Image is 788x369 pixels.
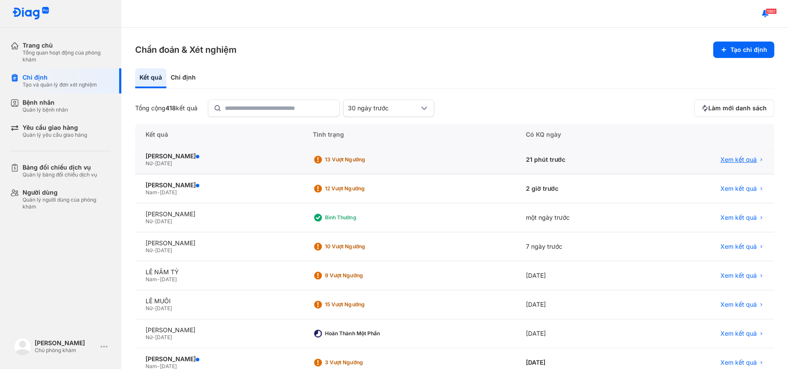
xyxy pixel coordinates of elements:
[157,276,160,282] span: -
[515,290,645,319] div: [DATE]
[146,297,292,305] div: LÊ MUỐI
[720,214,757,221] span: Xem kết quả
[515,145,645,174] div: 21 phút trước
[720,243,757,250] span: Xem kết quả
[23,132,87,138] div: Quản lý yêu cầu giao hàng
[146,160,152,167] span: Nữ
[515,124,645,145] div: Có KQ ngày
[12,7,49,20] img: logo
[23,164,97,171] div: Bảng đối chiếu dịch vụ
[325,359,394,366] div: 3 Vượt ngưỡng
[325,243,394,250] div: 10 Vượt ngưỡng
[348,104,419,112] div: 30 ngày trước
[23,171,97,178] div: Quản lý bảng đối chiếu dịch vụ
[160,276,177,282] span: [DATE]
[135,44,237,56] h3: Chẩn đoán & Xét nghiệm
[23,189,111,196] div: Người dùng
[152,247,155,253] span: -
[325,301,394,308] div: 15 Vượt ngưỡng
[708,104,767,112] span: Làm mới danh sách
[35,347,97,354] div: Chủ phòng khám
[713,42,774,58] button: Tạo chỉ định
[720,301,757,308] span: Xem kết quả
[720,359,757,366] span: Xem kết quả
[146,247,152,253] span: Nữ
[325,330,394,337] div: Hoàn thành một phần
[135,68,166,88] div: Kết quả
[146,189,157,196] span: Nam
[515,174,645,203] div: 2 giờ trước
[515,232,645,261] div: 7 ngày trước
[23,81,97,88] div: Tạo và quản lý đơn xét nghiệm
[146,276,157,282] span: Nam
[35,339,97,347] div: [PERSON_NAME]
[325,272,394,279] div: 9 Vượt ngưỡng
[302,124,515,145] div: Tình trạng
[720,330,757,337] span: Xem kết quả
[157,189,160,196] span: -
[146,239,292,247] div: [PERSON_NAME]
[160,189,177,196] span: [DATE]
[23,124,87,132] div: Yêu cầu giao hàng
[23,74,97,81] div: Chỉ định
[325,156,394,163] div: 13 Vượt ngưỡng
[146,355,292,363] div: [PERSON_NAME]
[515,261,645,290] div: [DATE]
[23,49,111,63] div: Tổng quan hoạt động của phòng khám
[14,338,31,355] img: logo
[165,104,176,112] span: 418
[155,334,172,340] span: [DATE]
[146,268,292,276] div: LÊ NĂM TỶ
[23,99,68,106] div: Bệnh nhân
[146,218,152,225] span: Nữ
[146,152,292,160] div: [PERSON_NAME]
[152,218,155,225] span: -
[146,305,152,311] span: Nữ
[720,272,757,279] span: Xem kết quả
[152,160,155,167] span: -
[152,305,155,311] span: -
[23,196,111,210] div: Quản lý người dùng của phòng khám
[146,181,292,189] div: [PERSON_NAME]
[325,185,394,192] div: 12 Vượt ngưỡng
[515,203,645,232] div: một ngày trước
[146,326,292,334] div: [PERSON_NAME]
[146,334,152,340] span: Nữ
[23,42,111,49] div: Trang chủ
[325,214,394,221] div: Bình thường
[720,185,757,193] span: Xem kết quả
[135,104,198,112] div: Tổng cộng kết quả
[720,156,757,164] span: Xem kết quả
[765,8,777,14] span: 1961
[155,247,172,253] span: [DATE]
[166,68,200,88] div: Chỉ định
[155,160,172,167] span: [DATE]
[23,106,68,113] div: Quản lý bệnh nhân
[694,99,774,117] button: Làm mới danh sách
[155,305,172,311] span: [DATE]
[515,319,645,348] div: [DATE]
[152,334,155,340] span: -
[135,124,302,145] div: Kết quả
[146,210,292,218] div: [PERSON_NAME]
[155,218,172,225] span: [DATE]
